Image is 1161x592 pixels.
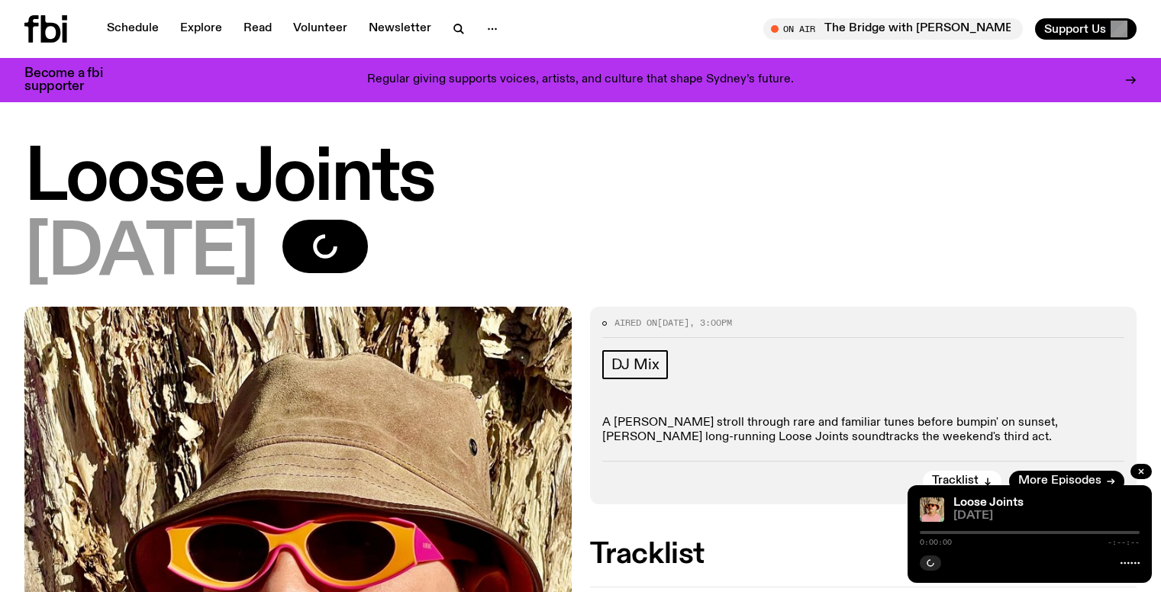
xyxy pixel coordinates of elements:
a: DJ Mix [602,350,669,379]
span: [DATE] [953,510,1140,522]
span: [DATE] [24,220,258,288]
h3: Become a fbi supporter [24,67,122,93]
a: Schedule [98,18,168,40]
p: Regular giving supports voices, artists, and culture that shape Sydney’s future. [367,73,794,87]
h2: Tracklist [590,541,1137,568]
span: , 3:00pm [689,317,732,329]
p: A [PERSON_NAME] stroll through rare and familiar tunes before bumpin' on sunset, [PERSON_NAME] lo... [602,416,1125,445]
button: Support Us [1035,18,1137,40]
a: Loose Joints [953,497,1024,509]
span: Support Us [1044,22,1106,36]
span: DJ Mix [611,356,660,373]
a: Newsletter [360,18,440,40]
span: -:--:-- [1108,539,1140,546]
span: Tracklist [932,475,979,487]
span: More Episodes [1018,475,1101,487]
a: More Episodes [1009,471,1124,492]
a: Explore [171,18,231,40]
span: Aired on [614,317,657,329]
span: 0:00:00 [920,539,952,546]
span: [DATE] [657,317,689,329]
img: Tyson stands in front of a paperbark tree wearing orange sunglasses, a suede bucket hat and a pin... [920,497,944,522]
button: Tracklist [923,471,1001,492]
a: Volunteer [284,18,356,40]
a: Read [234,18,281,40]
button: On AirThe Bridge with [PERSON_NAME] [763,18,1023,40]
h1: Loose Joints [24,145,1137,214]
